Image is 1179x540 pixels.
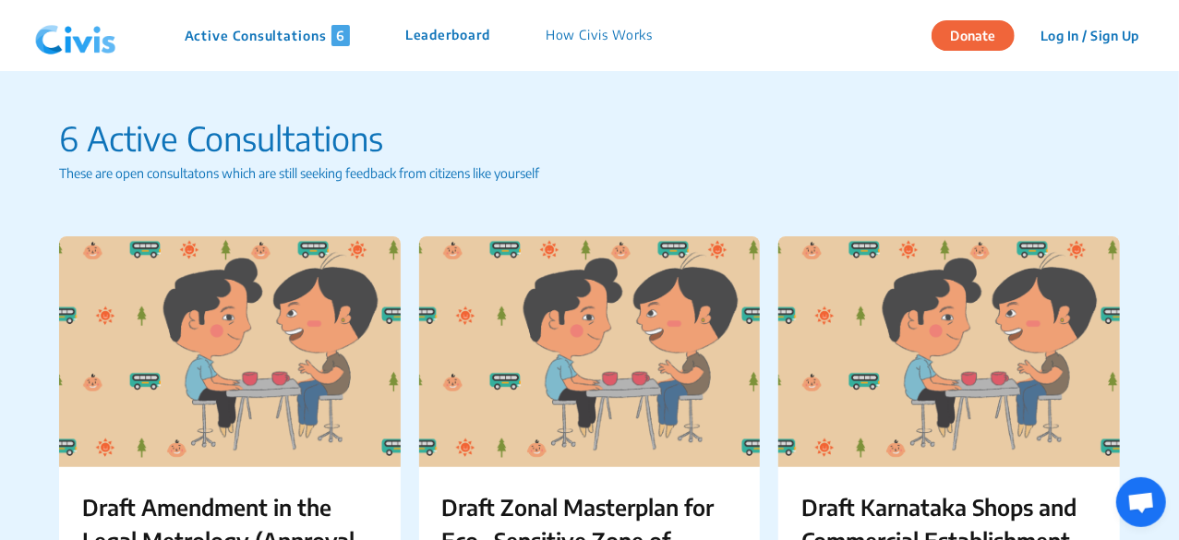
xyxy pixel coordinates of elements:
[1029,21,1151,50] button: Log In / Sign Up
[546,25,654,46] p: How Civis Works
[932,25,1029,43] a: Donate
[1116,477,1166,527] div: Open chat
[59,114,1120,163] p: 6 Active Consultations
[28,8,124,64] img: navlogo.png
[185,25,350,46] p: Active Consultations
[59,163,1120,183] p: These are open consultatons which are still seeking feedback from citizens like yourself
[331,25,350,46] span: 6
[932,20,1015,51] button: Donate
[405,25,490,46] p: Leaderboard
